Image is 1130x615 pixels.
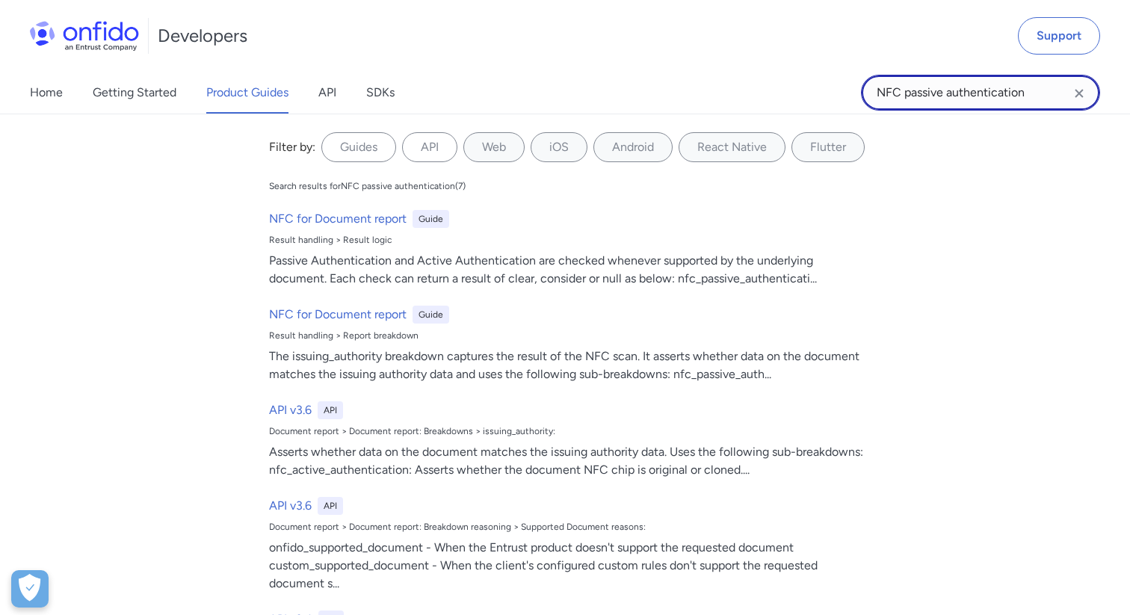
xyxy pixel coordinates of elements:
a: NFC for Document reportGuideResult handling > Report breakdownThe issuing_authority breakdown cap... [263,300,879,389]
a: Getting Started [93,72,176,114]
label: Flutter [791,132,865,162]
img: Onfido Logo [30,21,139,51]
div: Passive Authentication and Active Authentication are checked whenever supported by the underlying... [269,252,873,288]
div: Document report > Document report: Breakdowns > issuing_authority: [269,425,873,437]
div: Asserts whether data on the document matches the issuing authority data. Uses the following sub-b... [269,443,873,479]
h6: NFC for Document report [269,210,407,228]
label: React Native [679,132,785,162]
div: Search results for NFC passive authentication ( 7 ) [269,180,466,192]
div: Guide [413,306,449,324]
label: Web [463,132,525,162]
a: API v3.6APIDocument report > Document report: Breakdowns > issuing_authority:Asserts whether data... [263,395,879,485]
h6: NFC for Document report [269,306,407,324]
svg: Clear search field button [1070,84,1088,102]
button: Open Preferences [11,570,49,608]
h6: API v3.6 [269,497,312,515]
a: SDKs [366,72,395,114]
a: API [318,72,336,114]
div: Result handling > Result logic [269,234,873,246]
label: iOS [531,132,587,162]
div: Filter by: [269,138,315,156]
div: Guide [413,210,449,228]
a: Support [1018,17,1100,55]
label: Android [593,132,673,162]
a: API v3.6APIDocument report > Document report: Breakdown reasoning > Supported Document reasons:on... [263,491,879,599]
div: The issuing_authority breakdown captures the result of the NFC scan. It asserts whether data on t... [269,347,873,383]
label: Guides [321,132,396,162]
label: API [402,132,457,162]
div: API [318,497,343,515]
input: Onfido search input field [861,75,1100,111]
h6: API v3.6 [269,401,312,419]
a: Home [30,72,63,114]
div: Result handling > Report breakdown [269,330,873,342]
div: Cookie Preferences [11,570,49,608]
div: onfido_supported_document - When the Entrust product doesn't support the requested document custo... [269,539,873,593]
a: Product Guides [206,72,288,114]
div: Document report > Document report: Breakdown reasoning > Supported Document reasons: [269,521,873,533]
h1: Developers [158,24,247,48]
a: NFC for Document reportGuideResult handling > Result logicPassive Authentication and Active Authe... [263,204,879,294]
div: API [318,401,343,419]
